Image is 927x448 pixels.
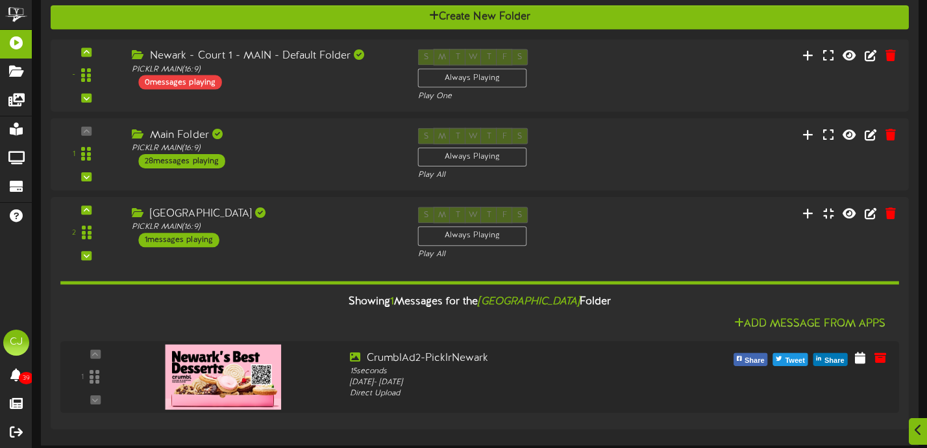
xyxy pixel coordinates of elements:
div: Play All [418,249,613,260]
span: Share [742,354,767,368]
span: Tweet [782,354,807,368]
div: [DATE] - [DATE] [350,377,680,388]
button: Tweet [773,353,808,366]
div: Showing Messages for the Folder [51,287,909,315]
button: Create New Folder [51,5,909,29]
i: [GEOGRAPHIC_DATA] [478,295,579,307]
div: CJ [3,330,29,356]
div: 0 messages playing [138,75,221,89]
div: 1 messages playing [138,233,219,248]
button: Share [813,353,848,366]
div: PICKLR MAIN ( 16:9 ) [132,64,399,75]
span: 39 [19,372,34,384]
img: 4908769b-e059-4bc1-bd3f-15b3a9071115.png [166,345,281,410]
button: Share [734,353,768,366]
span: Share [822,354,847,368]
div: Play One [418,91,613,102]
div: 28 messages playing [138,154,225,168]
div: PICKLR MAIN ( 16:9 ) [132,222,399,233]
div: Play All [418,170,613,181]
div: Always Playing [418,148,527,166]
div: Direct Upload [350,389,680,400]
div: PICKLR MAIN ( 16:9 ) [132,143,399,154]
div: Newark - Court 1 - MAIN - Default Folder [132,49,399,64]
div: 15 seconds [350,366,680,377]
span: 1 [390,295,394,307]
div: Always Playing [418,227,527,246]
div: Main Folder [132,128,399,143]
button: Add Message From Apps [730,315,889,332]
div: Always Playing [418,68,527,87]
div: CrumblAd2-PicklrNewark [350,351,680,366]
div: [GEOGRAPHIC_DATA] [132,207,399,222]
